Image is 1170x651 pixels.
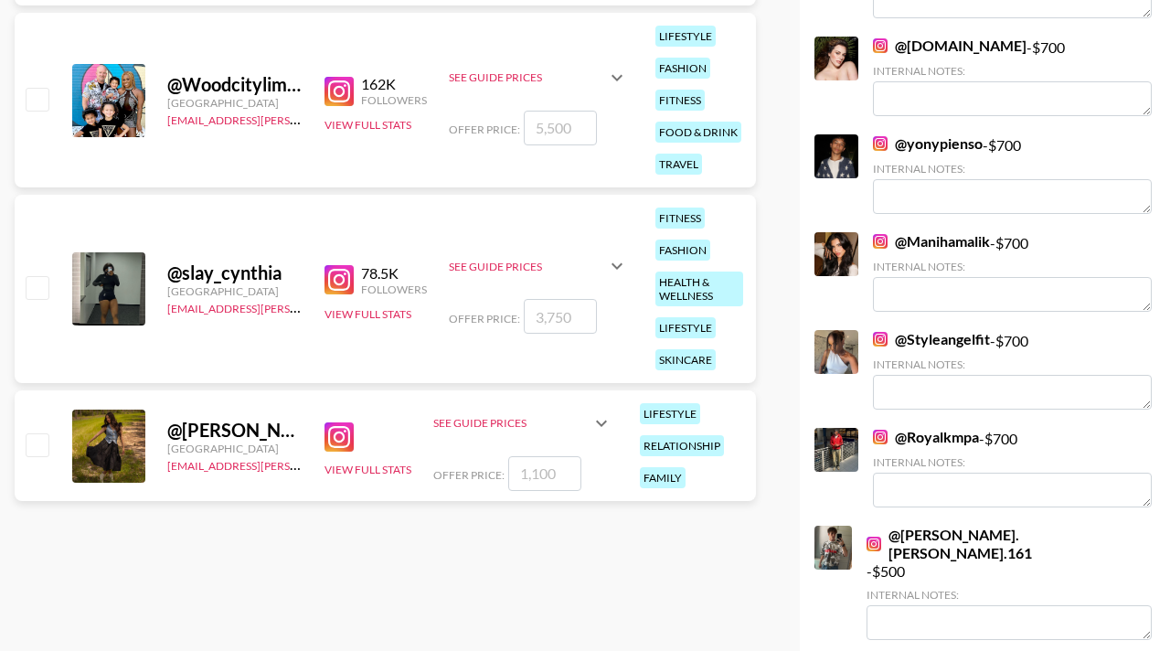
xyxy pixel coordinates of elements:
[867,526,1152,640] div: - $ 500
[324,77,354,106] img: Instagram
[873,332,888,347] img: Instagram
[167,419,303,442] div: @ [PERSON_NAME]
[655,272,743,306] div: health & wellness
[449,312,520,325] span: Offer Price:
[167,442,303,455] div: [GEOGRAPHIC_DATA]
[324,307,411,321] button: View Full Stats
[324,118,411,132] button: View Full Stats
[655,58,710,79] div: fashion
[449,123,520,136] span: Offer Price:
[873,37,1152,116] div: - $ 700
[640,467,686,488] div: family
[324,422,354,452] img: Instagram
[524,111,597,145] input: 5,500
[873,162,1152,176] div: Internal Notes:
[873,37,1026,55] a: @[DOMAIN_NAME]
[167,96,303,110] div: [GEOGRAPHIC_DATA]
[433,468,505,482] span: Offer Price:
[433,401,612,445] div: See Guide Prices
[873,428,979,446] a: @Royalkmpa
[873,260,1152,273] div: Internal Notes:
[873,330,1152,410] div: - $ 700
[449,244,628,288] div: See Guide Prices
[508,456,581,491] input: 1,100
[167,110,438,127] a: [EMAIL_ADDRESS][PERSON_NAME][DOMAIN_NAME]
[655,154,702,175] div: travel
[640,435,724,456] div: relationship
[167,261,303,284] div: @ slay_cynthia
[324,265,354,294] img: Instagram
[873,430,888,444] img: Instagram
[867,526,1152,562] a: @[PERSON_NAME].[PERSON_NAME].161
[167,455,438,473] a: [EMAIL_ADDRESS][PERSON_NAME][DOMAIN_NAME]
[873,134,1152,214] div: - $ 700
[433,416,590,430] div: See Guide Prices
[640,403,700,424] div: lifestyle
[449,56,628,100] div: See Guide Prices
[361,75,427,93] div: 162K
[873,330,990,348] a: @Styleangelfit
[873,64,1152,78] div: Internal Notes:
[873,232,1152,312] div: - $ 700
[655,349,716,370] div: skincare
[873,136,888,151] img: Instagram
[655,90,705,111] div: fitness
[873,232,990,251] a: @Manihamalik
[361,93,427,107] div: Followers
[655,26,716,47] div: lifestyle
[167,284,303,298] div: [GEOGRAPHIC_DATA]
[873,134,983,153] a: @yonypienso
[873,428,1152,507] div: - $ 700
[449,70,606,84] div: See Guide Prices
[655,317,716,338] div: lifestyle
[324,463,411,476] button: View Full Stats
[655,208,705,229] div: fitness
[167,73,303,96] div: @ Woodcitylimits
[873,358,1152,371] div: Internal Notes:
[873,38,888,53] img: Instagram
[449,260,606,273] div: See Guide Prices
[873,455,1152,469] div: Internal Notes:
[167,298,438,315] a: [EMAIL_ADDRESS][PERSON_NAME][DOMAIN_NAME]
[867,537,881,551] img: Instagram
[873,234,888,249] img: Instagram
[867,588,1152,602] div: Internal Notes:
[655,122,741,143] div: food & drink
[524,299,597,334] input: 3,750
[361,264,427,283] div: 78.5K
[655,240,710,261] div: fashion
[361,283,427,296] div: Followers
